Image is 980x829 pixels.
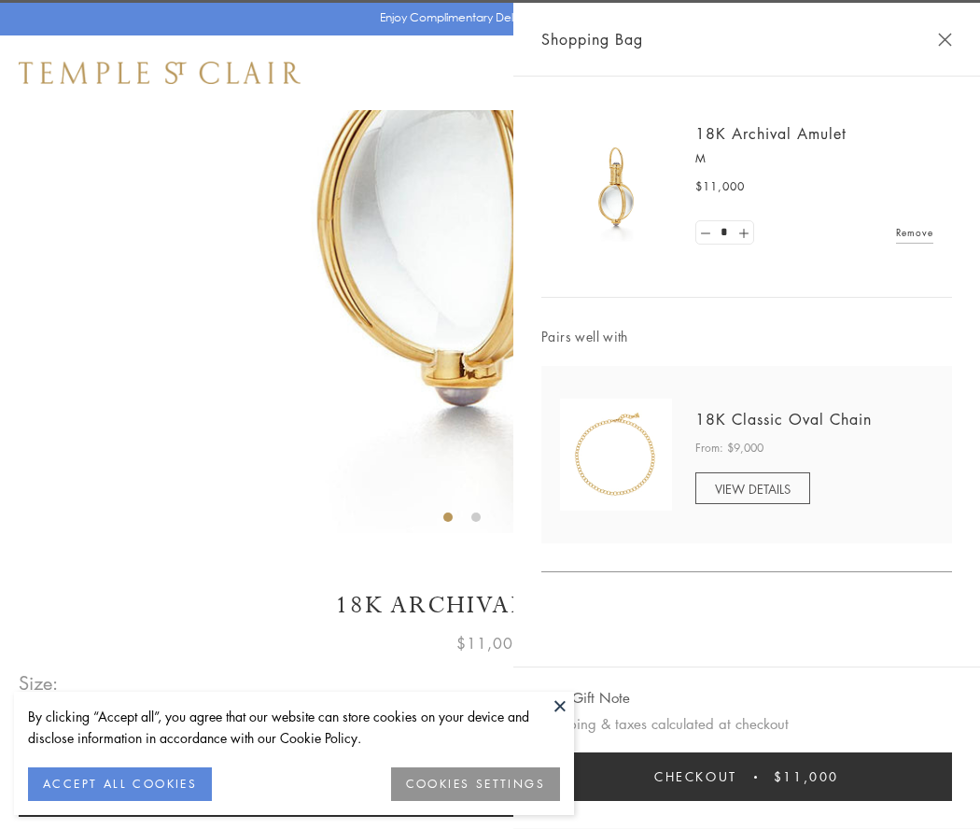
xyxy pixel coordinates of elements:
[19,589,961,622] h1: 18K Archival Amulet
[560,131,672,243] img: 18K Archival Amulet
[380,8,592,27] p: Enjoy Complimentary Delivery & Returns
[541,686,630,710] button: Add Gift Note
[541,712,952,736] p: Shipping & taxes calculated at checkout
[695,409,872,429] a: 18K Classic Oval Chain
[541,752,952,801] button: Checkout $11,000
[541,326,952,347] span: Pairs well with
[391,767,560,801] button: COOKIES SETTINGS
[734,221,752,245] a: Set quantity to 2
[28,706,560,749] div: By clicking “Accept all”, you agree that our website can store cookies on your device and disclos...
[541,27,643,51] span: Shopping Bag
[938,33,952,47] button: Close Shopping Bag
[695,123,847,144] a: 18K Archival Amulet
[695,472,810,504] a: VIEW DETAILS
[695,177,745,196] span: $11,000
[695,439,763,457] span: From: $9,000
[560,399,672,511] img: N88865-OV18
[456,631,524,655] span: $11,000
[696,221,715,245] a: Set quantity to 0
[19,62,301,84] img: Temple St. Clair
[28,767,212,801] button: ACCEPT ALL COOKIES
[19,667,60,698] span: Size:
[896,222,933,243] a: Remove
[695,149,933,168] p: M
[774,766,839,787] span: $11,000
[654,766,737,787] span: Checkout
[715,480,791,498] span: VIEW DETAILS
